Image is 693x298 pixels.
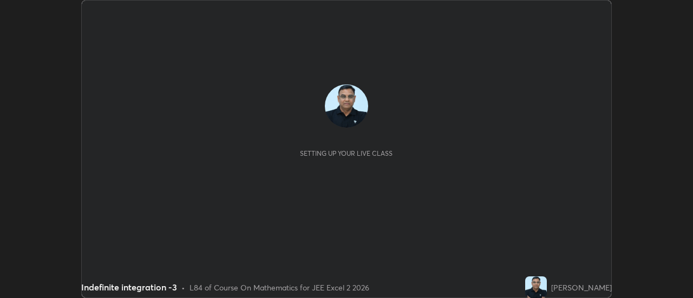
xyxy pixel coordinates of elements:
[81,281,177,294] div: Indefinite integration -3
[551,282,612,293] div: [PERSON_NAME]
[300,149,393,157] div: Setting up your live class
[325,84,368,128] img: dac768bf8445401baa7a33347c0029c8.jpg
[181,282,185,293] div: •
[525,276,547,298] img: dac768bf8445401baa7a33347c0029c8.jpg
[189,282,369,293] div: L84 of Course On Mathematics for JEE Excel 2 2026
